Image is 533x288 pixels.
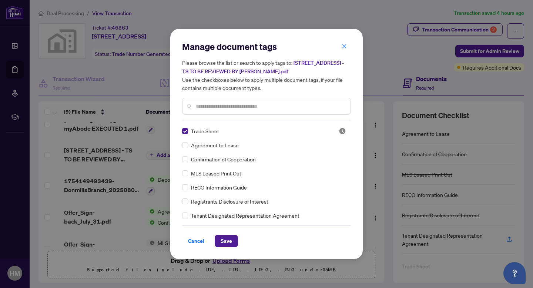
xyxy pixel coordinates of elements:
span: MLS Leased Print Out [191,169,241,177]
span: Registrants Disclosure of Interest [191,197,268,205]
span: Pending Review [339,127,346,135]
span: close [342,44,347,49]
button: Open asap [503,262,526,284]
span: Save [221,235,232,247]
span: Cancel [188,235,204,247]
button: Cancel [182,235,210,247]
h2: Manage document tags [182,41,351,53]
span: Agreement to Lease [191,141,239,149]
span: RECO Information Guide [191,183,247,191]
span: Tenant Designated Representation Agreement [191,211,299,220]
img: status [339,127,346,135]
h5: Please browse the list or search to apply tags to: Use the checkboxes below to apply multiple doc... [182,58,351,92]
span: Trade Sheet [191,127,219,135]
button: Save [215,235,238,247]
span: Confirmation of Cooperation [191,155,256,163]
